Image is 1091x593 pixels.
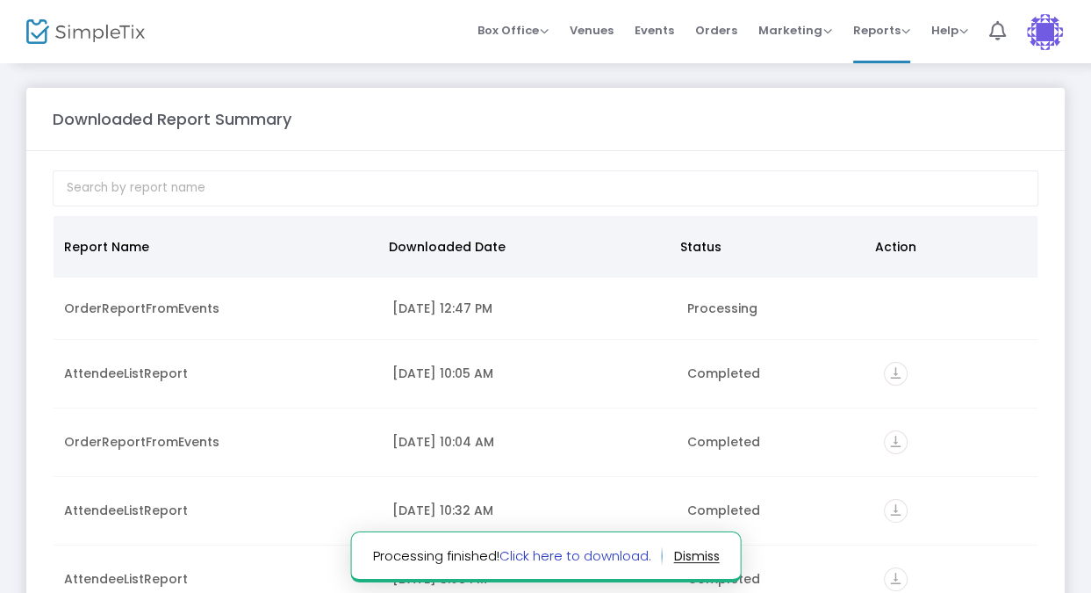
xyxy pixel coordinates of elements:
span: Venues [570,8,614,53]
div: 8/14/2025 10:04 AM [392,433,666,451]
button: dismiss [673,542,719,570]
i: vertical_align_bottom [884,362,908,386]
a: vertical_align_bottom [884,573,908,590]
div: AttendeeListReport [64,365,371,382]
i: vertical_align_bottom [884,430,908,454]
th: Report Name [54,216,378,278]
th: Downloaded Date [378,216,671,278]
span: Help [931,22,968,39]
div: https://go.SimpleTix.com/x9ruq [884,430,1027,454]
div: Completed [687,570,863,588]
span: Orders [695,8,737,53]
div: Completed [687,502,863,519]
div: https://go.SimpleTix.com/d36n9 [884,362,1027,386]
div: OrderReportFromEvents [64,433,371,451]
i: vertical_align_bottom [884,499,908,523]
span: Reports [853,22,910,39]
input: Search by report name [53,170,1038,206]
div: OrderReportFromEvents [64,300,371,317]
a: vertical_align_bottom [884,367,908,385]
div: Processing [687,300,863,317]
a: vertical_align_bottom [884,436,908,453]
span: Box Office [477,22,549,39]
a: Click here to download. [499,546,650,565]
div: https://go.SimpleTix.com/0sukn [884,499,1027,523]
i: vertical_align_bottom [884,568,908,591]
div: https://go.SimpleTix.com/6ohqo [884,568,1027,591]
div: 8/18/2025 12:47 PM [392,300,666,317]
div: Completed [687,365,863,382]
div: AttendeeListReport [64,502,371,519]
div: 8/13/2025 10:32 AM [392,502,666,519]
m-panel-title: Downloaded Report Summary [53,107,291,131]
span: Processing finished! [372,546,662,567]
div: 8/14/2025 10:05 AM [392,365,666,382]
a: vertical_align_bottom [884,504,908,522]
div: Completed [687,433,863,451]
th: Action [865,216,1027,278]
span: Events [635,8,674,53]
span: Marketing [758,22,832,39]
div: AttendeeListReport [64,570,371,588]
th: Status [670,216,865,278]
